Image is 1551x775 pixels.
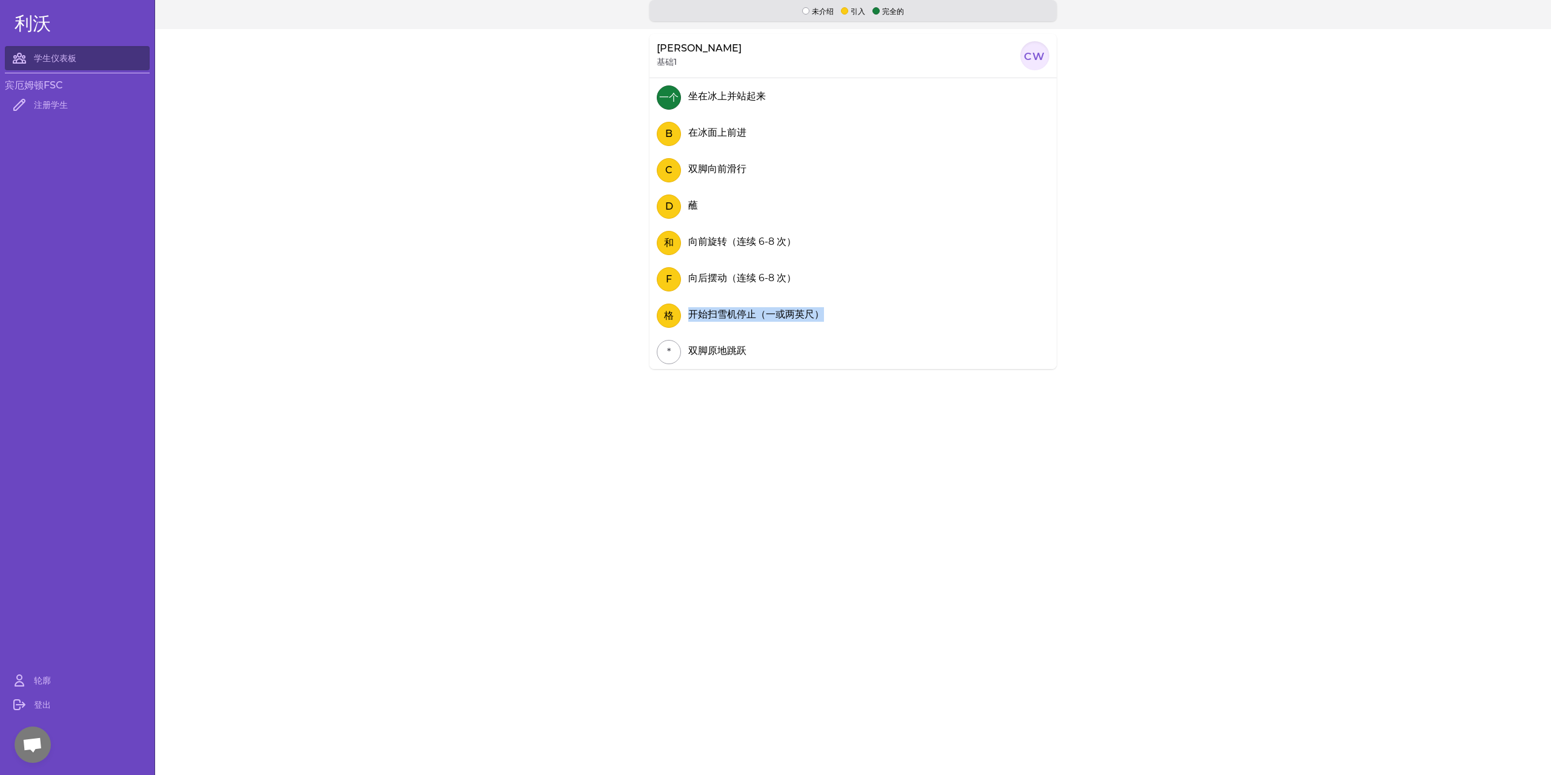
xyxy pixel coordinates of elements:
font: 基础1 [657,56,677,67]
button: C [657,158,681,182]
font: 学生仪表板 [34,53,76,64]
button: B [657,122,681,146]
font: B [665,128,673,139]
font: 双脚原地跳跃 [688,345,746,356]
font: 宾厄姆顿FSC [5,79,63,91]
font: D [665,201,673,212]
font: F [666,273,672,285]
font: 格 [664,310,674,321]
a: 登出 [5,693,150,717]
font: 注册学生 [34,99,68,110]
font: 利沃 [15,10,51,36]
font: 在冰面上前进 [688,127,746,138]
font: 向前旋转（连续 6-8 次） [688,236,796,247]
font: 登出 [34,699,51,710]
font: 引入 [851,7,865,16]
font: 双脚向前滑行 [688,163,746,175]
font: C [665,164,673,176]
button: 格 [657,304,681,328]
font: 向后摆动（连续 6-8 次） [688,272,796,284]
a: 学生仪表板 [5,46,150,70]
a: 注册学生 [5,93,150,117]
font: 轮廓 [34,675,51,686]
div: 开放式聊天 [15,727,51,763]
button: 一个 [657,85,681,110]
font: 蘸 [688,199,698,211]
button: D [657,195,681,219]
font: 一个 [659,91,679,103]
font: 和 [664,237,674,248]
button: 和 [657,231,681,255]
a: 轮廓 [5,668,150,693]
font: 坐在冰上并站起来 [688,90,766,102]
font: [PERSON_NAME] [657,42,742,54]
font: 开始扫雪机停止（一或两英尺） [688,308,824,320]
font: 未介绍 [812,7,834,16]
button: F [657,267,681,291]
font: 完全的 [882,7,904,16]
